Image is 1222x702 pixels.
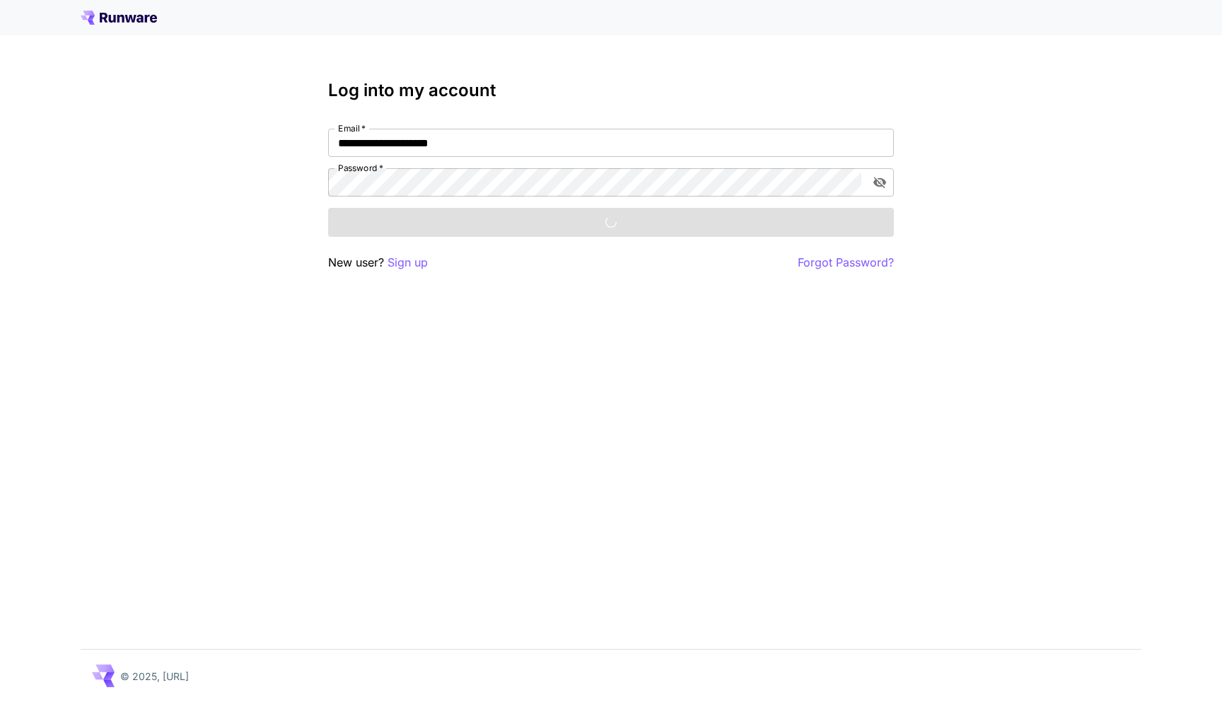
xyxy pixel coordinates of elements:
p: New user? [328,254,428,271]
label: Password [338,162,383,174]
p: © 2025, [URL] [120,669,189,684]
button: toggle password visibility [867,170,892,195]
button: Forgot Password? [798,254,894,271]
button: Sign up [388,254,428,271]
h3: Log into my account [328,81,894,100]
label: Email [338,122,366,134]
